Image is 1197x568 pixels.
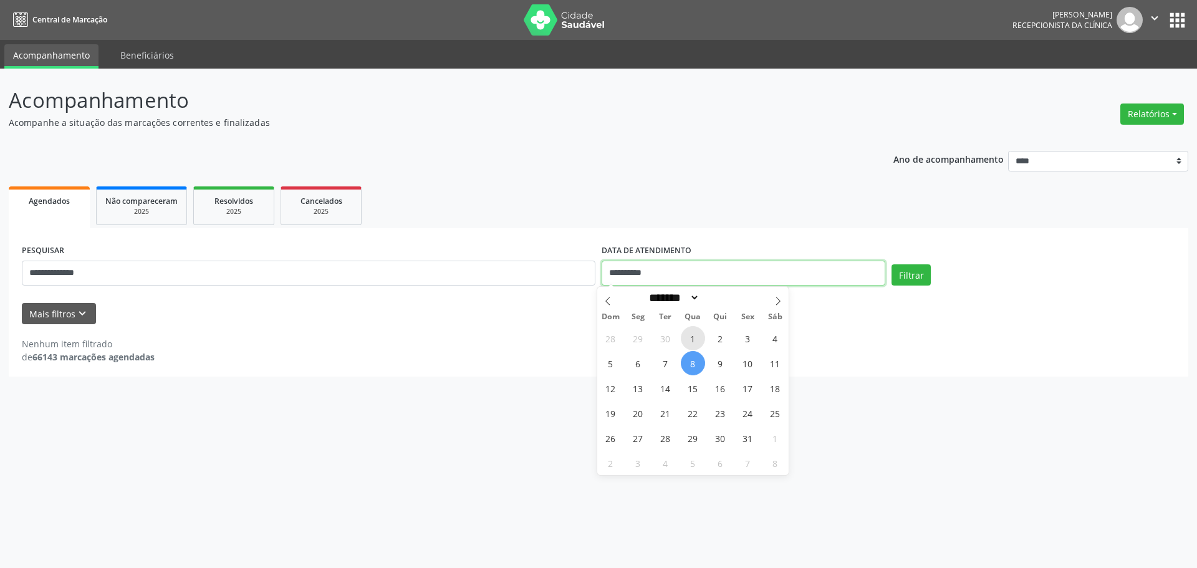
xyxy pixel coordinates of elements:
span: Outubro 27, 2025 [626,426,650,450]
span: Outubro 30, 2025 [708,426,733,450]
span: Outubro 24, 2025 [736,401,760,425]
span: Outubro 14, 2025 [653,376,678,400]
div: Nenhum item filtrado [22,337,155,350]
span: Sex [734,313,761,321]
div: de [22,350,155,363]
span: Outubro 16, 2025 [708,376,733,400]
label: DATA DE ATENDIMENTO [602,241,691,261]
span: Outubro 28, 2025 [653,426,678,450]
span: Outubro 15, 2025 [681,376,705,400]
span: Outubro 17, 2025 [736,376,760,400]
span: Cancelados [300,196,342,206]
img: img [1117,7,1143,33]
span: Qui [706,313,734,321]
span: Outubro 13, 2025 [626,376,650,400]
span: Outubro 22, 2025 [681,401,705,425]
span: Outubro 19, 2025 [598,401,623,425]
button: Mais filtroskeyboard_arrow_down [22,303,96,325]
span: Recepcionista da clínica [1012,20,1112,31]
span: Outubro 9, 2025 [708,351,733,375]
button: apps [1166,9,1188,31]
span: Sáb [761,313,789,321]
div: [PERSON_NAME] [1012,9,1112,20]
span: Novembro 6, 2025 [708,451,733,475]
span: Novembro 2, 2025 [598,451,623,475]
span: Outubro 26, 2025 [598,426,623,450]
i: keyboard_arrow_down [75,307,89,320]
button: Filtrar [892,264,931,286]
span: Setembro 28, 2025 [598,326,623,350]
span: Outubro 12, 2025 [598,376,623,400]
span: Outubro 6, 2025 [626,351,650,375]
span: Outubro 23, 2025 [708,401,733,425]
span: Novembro 8, 2025 [763,451,787,475]
span: Outubro 7, 2025 [653,351,678,375]
span: Outubro 5, 2025 [598,351,623,375]
span: Qua [679,313,706,321]
span: Outubro 20, 2025 [626,401,650,425]
span: Ter [651,313,679,321]
span: Outubro 1, 2025 [681,326,705,350]
span: Novembro 4, 2025 [653,451,678,475]
div: 2025 [290,207,352,216]
span: Outubro 10, 2025 [736,351,760,375]
span: Outubro 31, 2025 [736,426,760,450]
span: Agendados [29,196,70,206]
span: Não compareceram [105,196,178,206]
span: Seg [624,313,651,321]
div: 2025 [105,207,178,216]
span: Outubro 3, 2025 [736,326,760,350]
input: Year [699,291,741,304]
span: Outubro 8, 2025 [681,351,705,375]
span: Outubro 11, 2025 [763,351,787,375]
span: Outubro 21, 2025 [653,401,678,425]
p: Ano de acompanhamento [893,151,1004,166]
p: Acompanhamento [9,85,834,116]
span: Novembro 3, 2025 [626,451,650,475]
span: Outubro 29, 2025 [681,426,705,450]
span: Resolvidos [214,196,253,206]
span: Outubro 25, 2025 [763,401,787,425]
i:  [1148,11,1161,25]
span: Dom [597,313,625,321]
p: Acompanhe a situação das marcações correntes e finalizadas [9,116,834,129]
div: 2025 [203,207,265,216]
span: Setembro 30, 2025 [653,326,678,350]
span: Outubro 4, 2025 [763,326,787,350]
a: Acompanhamento [4,44,99,69]
span: Setembro 29, 2025 [626,326,650,350]
a: Beneficiários [112,44,183,66]
span: Central de Marcação [32,14,107,25]
strong: 66143 marcações agendadas [32,351,155,363]
button:  [1143,7,1166,33]
button: Relatórios [1120,103,1184,125]
span: Outubro 18, 2025 [763,376,787,400]
a: Central de Marcação [9,9,107,30]
span: Novembro 5, 2025 [681,451,705,475]
label: PESQUISAR [22,241,64,261]
select: Month [645,291,700,304]
span: Novembro 1, 2025 [763,426,787,450]
span: Outubro 2, 2025 [708,326,733,350]
span: Novembro 7, 2025 [736,451,760,475]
